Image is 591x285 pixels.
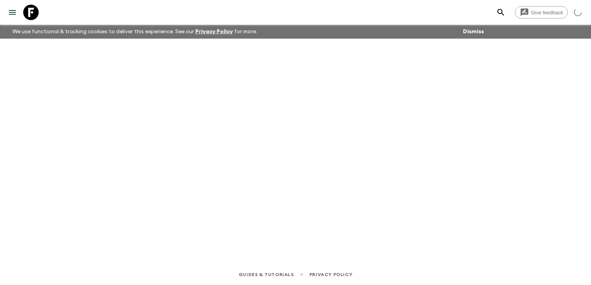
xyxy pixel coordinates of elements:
[309,270,352,279] a: Privacy Policy
[461,26,486,37] button: Dismiss
[493,5,509,20] button: search adventures
[527,10,567,15] span: Give feedback
[195,29,233,34] a: Privacy Policy
[5,5,20,20] button: menu
[9,25,260,39] p: We use functional & tracking cookies to deliver this experience. See our for more.
[515,6,568,19] a: Give feedback
[239,270,294,279] a: Guides & Tutorials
